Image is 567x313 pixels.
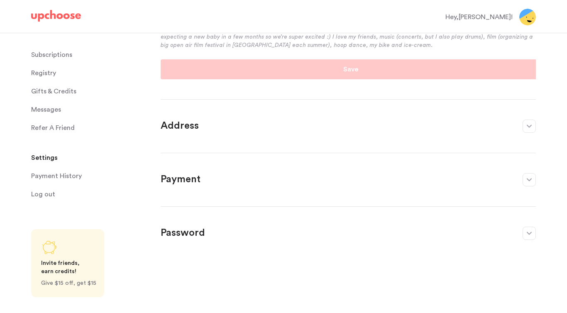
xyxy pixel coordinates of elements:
p: Address [161,120,514,133]
span: Settings [31,149,58,166]
a: Registry [31,65,151,81]
a: UpChoose [31,10,81,25]
button: Save [161,59,541,79]
span: Registry [31,65,56,81]
a: Messages [31,101,151,118]
p: Refer A Friend [31,120,75,136]
a: Refer A Friend [31,120,151,136]
a: Gifts & Credits [31,83,151,100]
a: Log out [31,186,151,203]
p: Password [161,227,514,240]
p: Subscriptions [31,46,72,63]
span: Messages [31,101,61,118]
a: Payment History [31,168,151,184]
img: UpChoose [31,10,81,22]
a: Settings [31,149,151,166]
a: Subscriptions [31,46,151,63]
p: Payment [161,173,514,186]
a: Share UpChoose [31,229,104,297]
p: Payment History [31,168,82,184]
span: Gifts & Credits [31,83,76,100]
p: Save [343,64,358,74]
div: Hey, [PERSON_NAME] ! [445,12,513,22]
span: Log out [31,186,55,203]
